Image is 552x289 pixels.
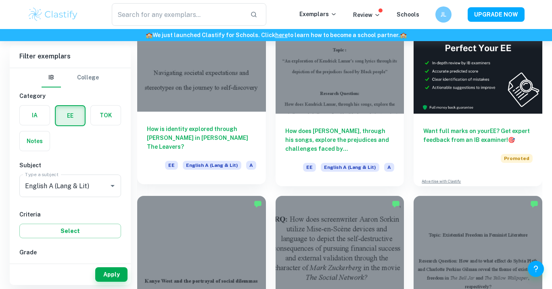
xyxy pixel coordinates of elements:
[528,261,544,277] button: Help and Feedback
[77,68,99,87] button: College
[147,125,256,151] h6: How is identity explored through [PERSON_NAME] in [PERSON_NAME] The Leavers?
[2,31,550,40] h6: We just launched Clastify for Schools. Click to learn how to become a school partner.
[299,10,337,19] p: Exemplars
[254,200,262,208] img: Marked
[19,224,121,238] button: Select
[95,267,128,282] button: Apply
[400,32,407,38] span: 🏫
[468,7,525,22] button: UPGRADE NOW
[19,210,121,219] h6: Criteria
[20,131,50,151] button: Notes
[183,161,241,170] span: English A (Lang & Lit)
[439,10,448,19] h6: JL
[146,32,153,38] span: 🏫
[91,106,121,125] button: TOK
[42,68,61,87] button: IB
[165,161,178,170] span: EE
[112,3,244,26] input: Search for any exemplars...
[397,11,419,18] a: Schools
[137,17,266,186] a: How is identity explored through [PERSON_NAME] in [PERSON_NAME] The Leavers?EEEnglish A (Lang & L...
[19,248,121,257] h6: Grade
[276,17,404,186] a: How does [PERSON_NAME], through his songs, explore the prejudices and challenges faced by [DEMOGR...
[275,32,288,38] a: here
[384,163,394,172] span: A
[392,200,400,208] img: Marked
[414,17,542,186] a: Want full marks on yourEE? Get expert feedback from an IB examiner!PromotedAdvertise with Clastify
[246,161,256,170] span: A
[42,68,99,87] div: Filter type choice
[20,106,50,125] button: IA
[56,106,85,125] button: EE
[508,137,515,143] span: 🎯
[10,45,131,68] h6: Filter exemplars
[423,127,533,144] h6: Want full marks on your EE ? Get expert feedback from an IB examiner!
[25,171,59,178] label: Type a subject
[19,91,121,100] h6: Category
[19,161,121,170] h6: Subject
[353,10,381,19] p: Review
[530,200,538,208] img: Marked
[414,17,542,114] img: Thumbnail
[321,163,379,172] span: English A (Lang & Lit)
[303,163,316,172] span: EE
[107,180,118,191] button: Open
[422,179,461,184] a: Advertise with Clastify
[435,6,452,23] button: JL
[501,154,533,163] span: Promoted
[285,127,395,153] h6: How does [PERSON_NAME], through his songs, explore the prejudices and challenges faced by [DEMOGR...
[27,6,79,23] img: Clastify logo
